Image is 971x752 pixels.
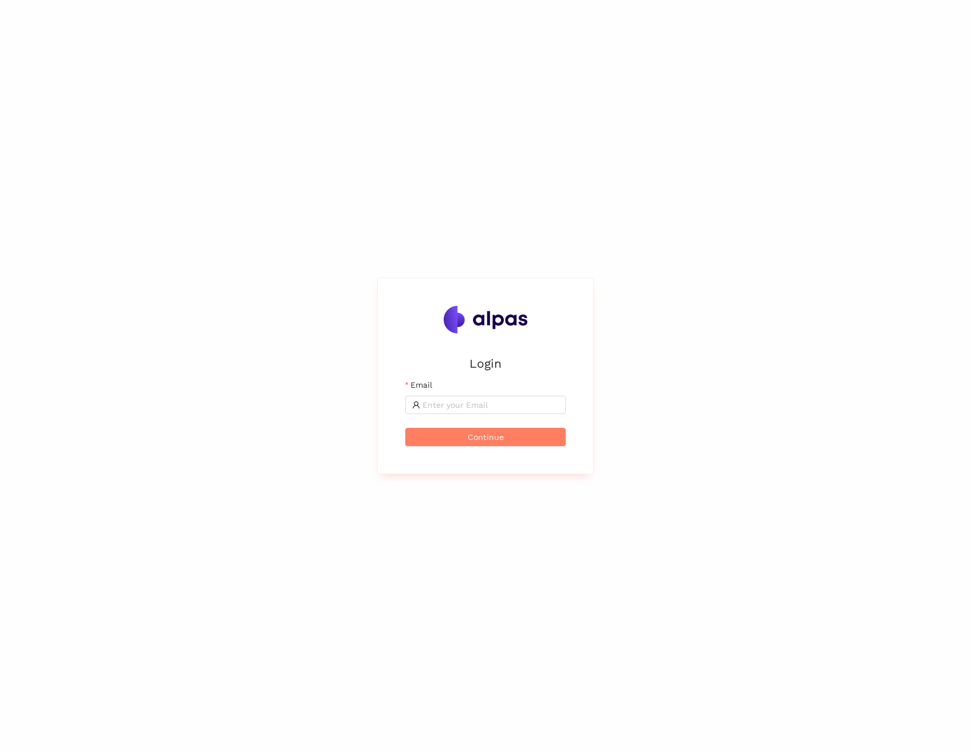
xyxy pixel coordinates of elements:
[405,428,566,446] button: Continue
[405,354,566,373] h2: Login
[405,379,432,391] label: Email
[422,399,559,411] input: Email
[412,401,420,409] span: user
[444,306,527,333] img: Alpas.ai Logo
[468,431,504,443] span: Continue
